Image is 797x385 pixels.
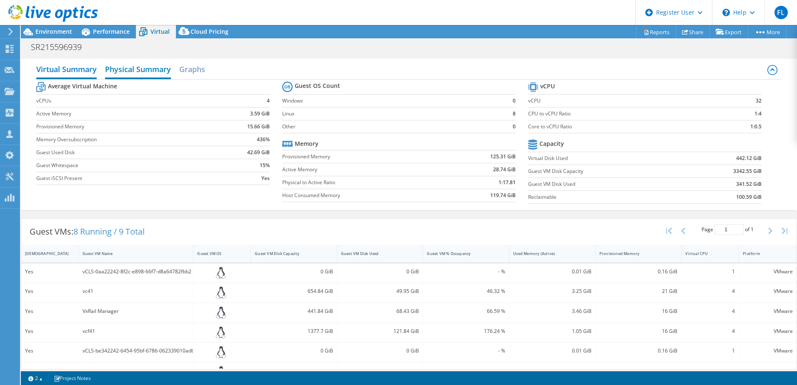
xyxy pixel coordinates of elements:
[427,346,505,355] div: - %
[73,226,145,237] span: 8 Running / 9 Total
[685,251,725,256] div: Virtual CPU
[493,165,516,174] b: 28.74 GiB
[341,267,419,276] div: 0 GiB
[528,193,686,201] label: Reclaimable
[528,167,686,175] label: Guest VM Disk Capacity
[25,346,75,355] div: Yes
[513,110,516,118] b: 8
[702,224,754,235] span: Page of
[513,346,591,355] div: 0.01 GiB
[513,307,591,316] div: 3.46 GiB
[599,366,678,375] div: 24 GiB
[736,154,762,162] b: 442.12 GiB
[490,152,516,161] b: 125.31 GiB
[427,267,505,276] div: - %
[427,307,505,316] div: 66.59 %
[528,154,686,162] label: Virtual Disk Used
[513,97,516,105] b: 0
[190,27,228,35] span: Cloud Pricing
[714,224,744,235] input: jump to page
[36,174,219,182] label: Guest iSCSI Present
[528,122,717,131] label: Core to vCPU Ratio
[427,287,505,296] div: 46.32 %
[685,346,735,355] div: 1
[599,287,678,296] div: 21 GiB
[255,327,333,336] div: 1377.7 GiB
[754,110,762,118] b: 1:4
[750,122,762,131] b: 1:0.5
[105,61,171,79] h2: Physical Summary
[295,82,340,90] b: Guest OS Count
[179,61,205,77] h2: Graphs
[282,122,504,131] label: Other
[685,287,735,296] div: 4
[513,251,581,256] div: Used Memory (Active)
[599,327,678,336] div: 16 GiB
[261,174,270,182] b: Yes
[282,191,448,200] label: Host Consumed Memory
[25,366,75,375] div: Yes
[528,110,717,118] label: CPU to vCPU Ratio
[36,122,219,131] label: Provisioned Memory
[21,219,153,245] div: Guest VMs:
[250,110,270,118] b: 3.59 GiB
[25,307,75,316] div: Yes
[599,267,678,276] div: 0.16 GiB
[539,140,564,148] b: Capacity
[490,191,516,200] b: 119.74 GiB
[282,178,448,187] label: Physical to Active Ratio
[513,327,591,336] div: 1.05 GiB
[685,307,735,316] div: 4
[27,42,95,52] h1: SR215596939
[427,251,495,256] div: Guest VM % Occupancy
[36,110,219,118] label: Active Memory
[267,97,270,105] b: 4
[36,97,219,105] label: vCPUs
[756,97,762,105] b: 32
[743,366,793,375] div: VMware
[636,25,676,38] a: Reports
[247,148,270,157] b: 42.69 GiB
[685,327,735,336] div: 4
[83,366,190,375] div: nsxctl42
[255,251,323,256] div: Guest VM Disk Capacity
[513,122,516,131] b: 0
[427,366,505,375] div: 62.96 %
[83,346,190,355] div: vCLS-be342242-6454-95bf-6786-062339010adb
[255,267,333,276] div: 0 GiB
[255,346,333,355] div: 0 GiB
[685,267,735,276] div: 1
[36,61,97,79] h2: Virtual Summary
[25,251,65,256] div: [DEMOGRAPHIC_DATA]
[599,346,678,355] div: 0.16 GiB
[427,327,505,336] div: 176.24 %
[774,6,788,19] span: FL
[676,25,710,38] a: Share
[83,267,190,276] div: vCLS-0aa22242-8f2c-e898-66f7-d8a64782fbb2
[36,135,219,144] label: Memory Oversubscription
[83,327,190,336] div: vcf41
[736,180,762,188] b: 341.52 GiB
[150,27,170,35] span: Virtual
[197,251,237,256] div: Guest VM OS
[25,267,75,276] div: Yes
[341,346,419,355] div: 0 GiB
[540,82,555,90] b: vCPU
[599,307,678,316] div: 16 GiB
[48,82,117,90] b: Average Virtual Machine
[748,25,787,38] a: More
[257,135,270,144] b: 436%
[255,287,333,296] div: 654.84 GiB
[83,287,190,296] div: vc41
[736,193,762,201] b: 100.59 GiB
[247,122,270,131] b: 15.66 GiB
[295,140,318,148] b: Memory
[282,110,504,118] label: Linux
[341,251,409,256] div: Guest VM Disk Used
[528,97,717,105] label: vCPU
[25,327,75,336] div: Yes
[25,287,75,296] div: Yes
[282,152,448,161] label: Provisioned Memory
[733,167,762,175] b: 3342.55 GiB
[83,251,180,256] div: Guest VM Name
